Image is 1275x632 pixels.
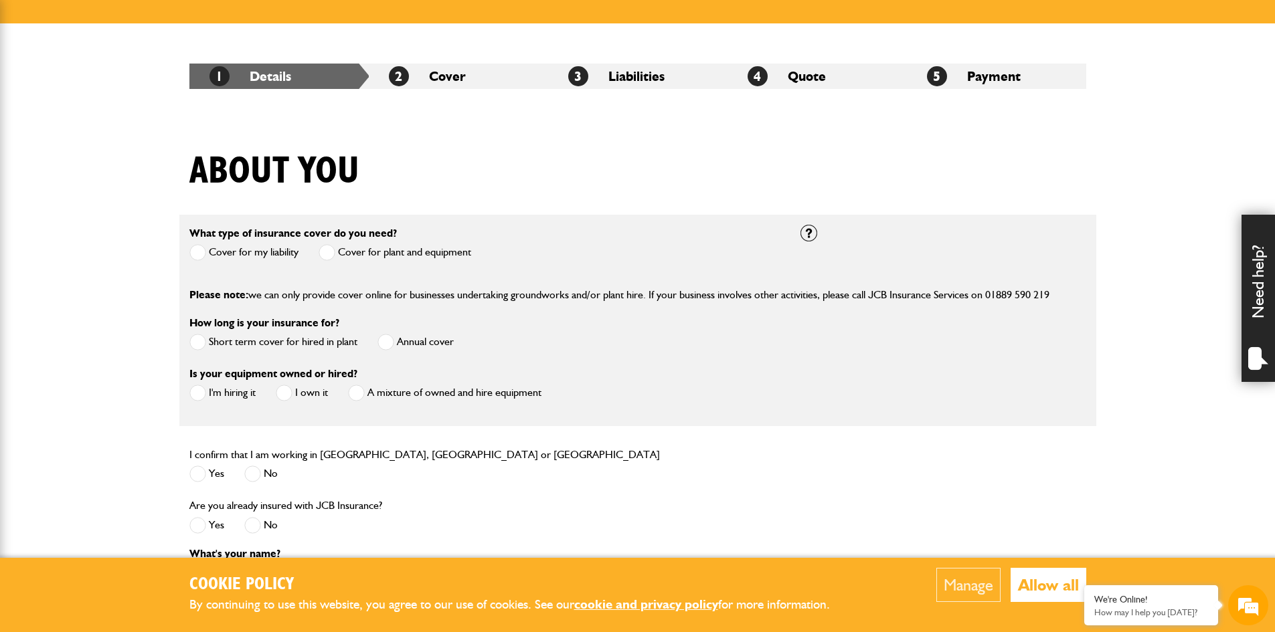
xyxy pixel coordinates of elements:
li: Payment [907,64,1086,89]
label: Yes [189,465,224,482]
div: Need help? [1242,215,1275,382]
span: 4 [748,66,768,86]
li: Quote [728,64,907,89]
li: Liabilities [548,64,728,89]
p: How may I help you today? [1094,607,1208,617]
span: 3 [568,66,588,86]
div: We're Online! [1094,594,1208,605]
span: 5 [927,66,947,86]
label: I own it [276,385,328,401]
label: Cover for my liability [189,244,299,261]
label: Annual cover [377,334,454,350]
span: 1 [209,66,230,86]
label: How long is your insurance for? [189,318,339,328]
label: Yes [189,517,224,534]
button: Manage [936,568,1001,602]
p: What's your name? [189,548,780,559]
textarea: Type your message and hit 'Enter' [17,242,244,401]
div: Minimize live chat window [220,7,252,39]
input: Enter your email address [17,163,244,193]
p: By continuing to use this website, you agree to our use of cookies. See our for more information. [189,595,852,615]
button: Allow all [1011,568,1086,602]
label: No [244,465,278,482]
label: Is your equipment owned or hired? [189,368,357,379]
label: No [244,517,278,534]
label: Are you already insured with JCB Insurance? [189,500,382,511]
p: we can only provide cover online for businesses undertaking groundworks and/or plant hire. If you... [189,286,1086,304]
span: 2 [389,66,409,86]
input: Enter your last name [17,124,244,153]
label: I'm hiring it [189,385,256,401]
label: Cover for plant and equipment [319,244,471,261]
img: d_20077148190_company_1631870298795_20077148190 [23,74,56,93]
div: Chat with us now [70,75,225,92]
h2: Cookie Policy [189,574,852,595]
label: I confirm that I am working in [GEOGRAPHIC_DATA], [GEOGRAPHIC_DATA] or [GEOGRAPHIC_DATA] [189,449,660,460]
li: Details [189,64,369,89]
label: A mixture of owned and hire equipment [348,385,541,401]
li: Cover [369,64,548,89]
span: Please note: [189,288,248,301]
input: Enter your phone number [17,203,244,232]
h1: About you [189,149,359,194]
em: Start Chat [182,412,243,430]
a: cookie and privacy policy [574,597,718,612]
label: Short term cover for hired in plant [189,334,357,350]
label: What type of insurance cover do you need? [189,228,397,239]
